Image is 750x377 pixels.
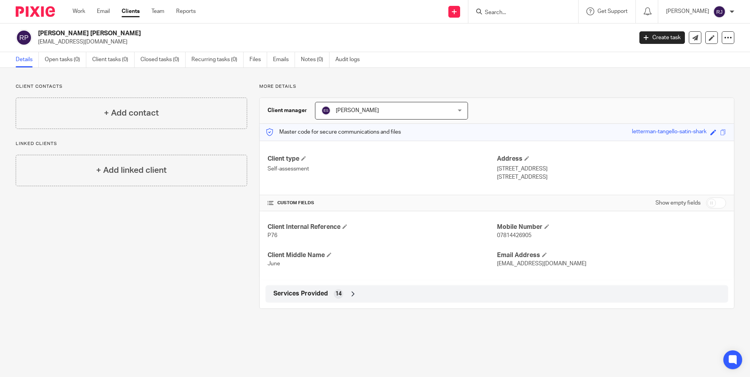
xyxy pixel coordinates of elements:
[151,7,164,15] a: Team
[497,261,586,266] span: [EMAIL_ADDRESS][DOMAIN_NAME]
[639,31,685,44] a: Create task
[16,29,32,46] img: svg%3E
[497,173,726,181] p: [STREET_ADDRESS]
[713,5,726,18] img: svg%3E
[191,52,244,67] a: Recurring tasks (0)
[655,199,701,207] label: Show empty fields
[336,108,379,113] span: [PERSON_NAME]
[38,29,510,38] h2: [PERSON_NAME] [PERSON_NAME]
[268,107,307,114] h3: Client manager
[16,52,39,67] a: Details
[632,128,706,137] div: letterman-tangello-satin-shark
[268,251,497,259] h4: Client Middle Name
[268,155,497,163] h4: Client type
[16,6,55,17] img: Pixie
[597,9,628,14] span: Get Support
[268,233,277,238] span: P76
[268,165,497,173] p: Self-assessment
[140,52,186,67] a: Closed tasks (0)
[96,164,167,176] h4: + Add linked client
[484,9,555,16] input: Search
[273,290,328,298] span: Services Provided
[497,165,726,173] p: [STREET_ADDRESS]
[266,128,401,136] p: Master code for secure communications and files
[666,7,709,15] p: [PERSON_NAME]
[73,7,85,15] a: Work
[335,290,342,298] span: 14
[92,52,135,67] a: Client tasks (0)
[38,38,628,46] p: [EMAIL_ADDRESS][DOMAIN_NAME]
[104,107,159,119] h4: + Add contact
[497,233,532,238] span: 07814426905
[16,83,247,90] p: Client contacts
[45,52,86,67] a: Open tasks (0)
[122,7,140,15] a: Clients
[97,7,110,15] a: Email
[16,141,247,147] p: Linked clients
[259,83,734,90] p: More details
[321,106,331,115] img: svg%3E
[335,52,366,67] a: Audit logs
[268,223,497,231] h4: Client Internal Reference
[249,52,267,67] a: Files
[176,7,196,15] a: Reports
[301,52,329,67] a: Notes (0)
[268,200,497,206] h4: CUSTOM FIELDS
[273,52,295,67] a: Emails
[497,155,726,163] h4: Address
[268,261,280,266] span: June
[497,251,726,259] h4: Email Address
[497,223,726,231] h4: Mobile Number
